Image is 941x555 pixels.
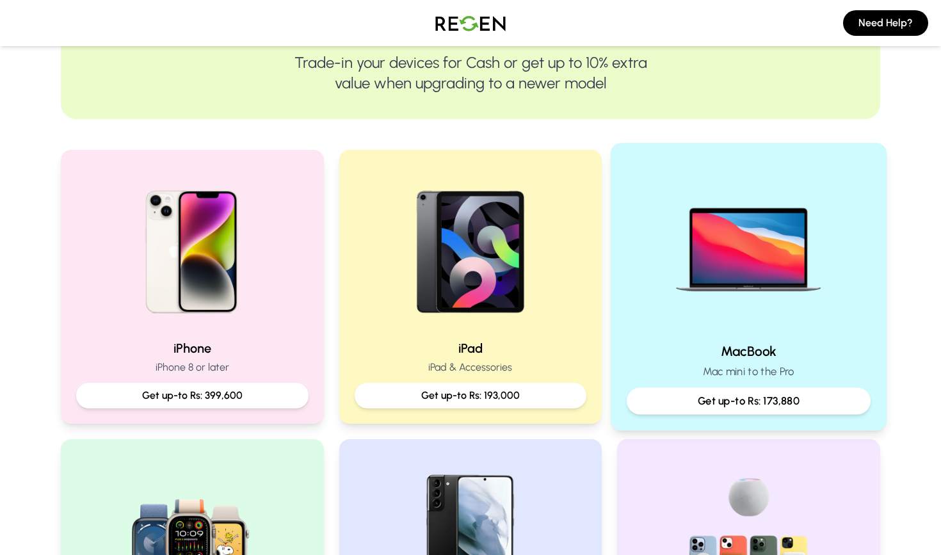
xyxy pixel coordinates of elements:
[355,339,587,357] h2: iPad
[76,339,309,357] h2: iPhone
[76,360,309,375] p: iPhone 8 or later
[426,5,515,41] img: Logo
[638,393,860,409] p: Get up-to Rs: 173,880
[365,388,577,403] p: Get up-to Rs: 193,000
[663,159,835,332] img: MacBook
[627,364,871,380] p: Mac mini to the Pro
[86,388,298,403] p: Get up-to Rs: 399,600
[627,342,871,360] h2: MacBook
[102,52,839,93] p: Trade-in your devices for Cash or get up to 10% extra value when upgrading to a newer model
[843,10,928,36] button: Need Help?
[389,165,552,329] img: iPad
[110,165,274,329] img: iPhone
[355,360,587,375] p: iPad & Accessories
